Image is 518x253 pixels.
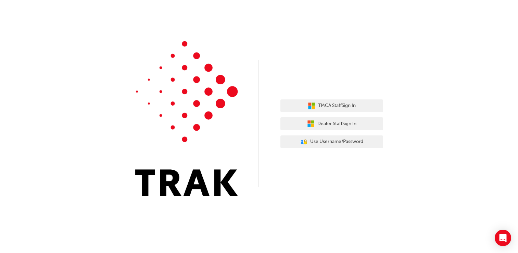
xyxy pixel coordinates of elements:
[318,102,356,110] span: TMCA Staff Sign In
[280,99,383,112] button: TMCA StaffSign In
[135,41,238,196] img: Trak
[317,120,356,128] span: Dealer Staff Sign In
[280,135,383,148] button: Use Username/Password
[280,117,383,130] button: Dealer StaffSign In
[310,138,363,146] span: Use Username/Password
[495,230,511,246] div: Open Intercom Messenger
